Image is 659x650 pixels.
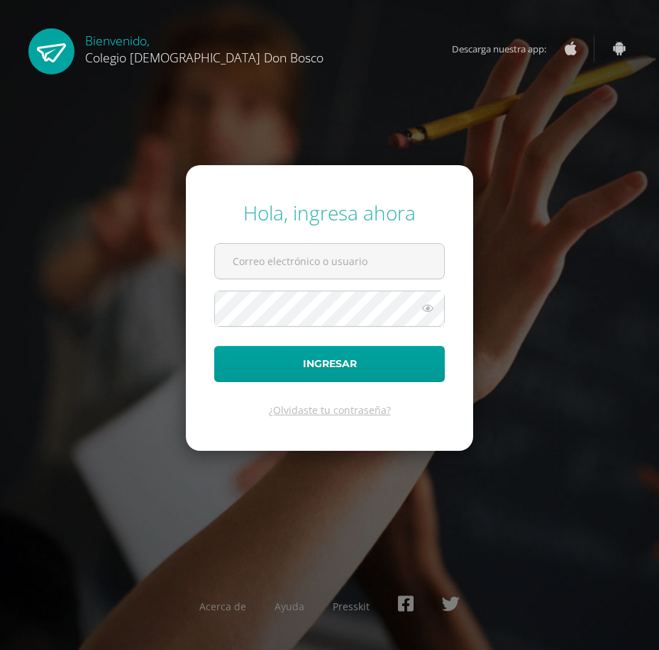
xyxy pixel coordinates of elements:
[452,35,560,62] span: Descarga nuestra app:
[214,199,445,226] div: Hola, ingresa ahora
[199,600,246,613] a: Acerca de
[275,600,304,613] a: Ayuda
[215,244,444,279] input: Correo electrónico o usuario
[269,403,391,417] a: ¿Olvidaste tu contraseña?
[333,600,370,613] a: Presskit
[85,28,323,66] div: Bienvenido,
[214,346,445,382] button: Ingresar
[85,49,323,66] span: Colegio [DEMOGRAPHIC_DATA] Don Bosco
